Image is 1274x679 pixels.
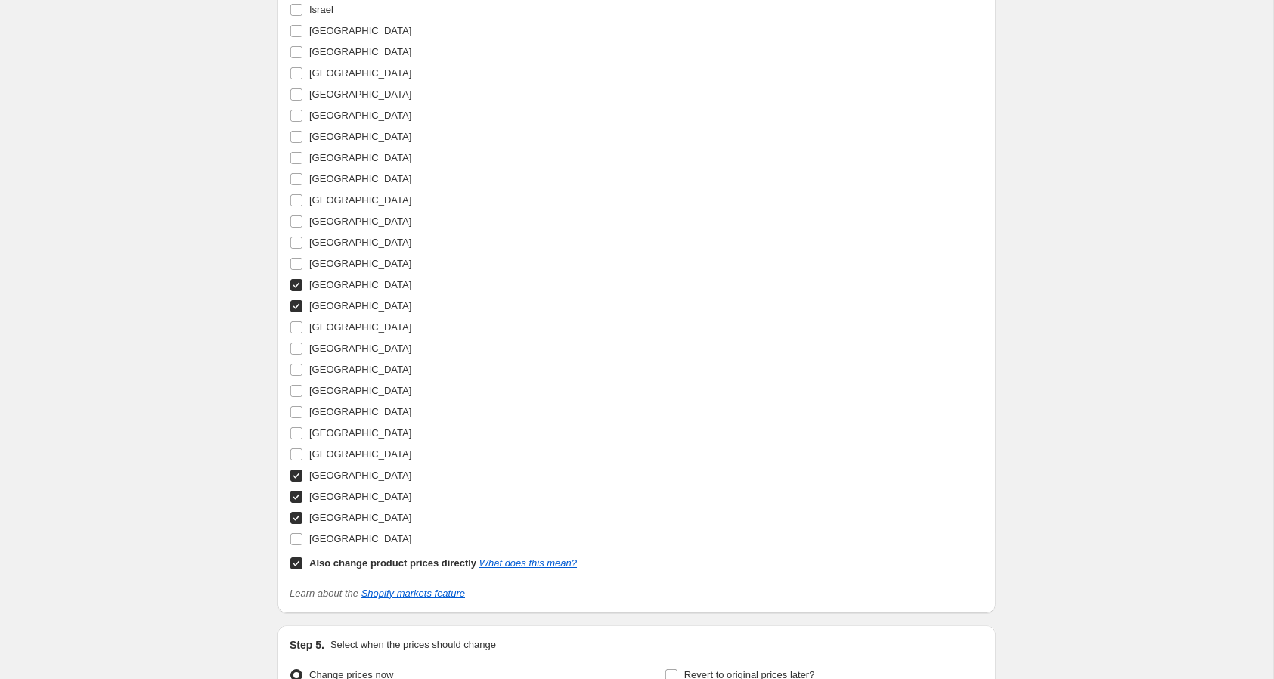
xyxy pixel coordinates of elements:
span: [GEOGRAPHIC_DATA] [309,258,411,269]
span: [GEOGRAPHIC_DATA] [309,448,411,460]
span: [GEOGRAPHIC_DATA] [309,321,411,333]
p: Select when the prices should change [330,637,496,653]
span: [GEOGRAPHIC_DATA] [309,88,411,100]
span: [GEOGRAPHIC_DATA] [309,215,411,227]
a: What does this mean? [479,557,577,569]
span: Israel [309,4,333,15]
span: [GEOGRAPHIC_DATA] [309,110,411,121]
span: [GEOGRAPHIC_DATA] [309,491,411,502]
span: [GEOGRAPHIC_DATA] [309,279,411,290]
span: [GEOGRAPHIC_DATA] [309,237,411,248]
b: Also change product prices directly [309,557,476,569]
span: [GEOGRAPHIC_DATA] [309,67,411,79]
span: [GEOGRAPHIC_DATA] [309,131,411,142]
span: [GEOGRAPHIC_DATA] [309,343,411,354]
span: [GEOGRAPHIC_DATA] [309,25,411,36]
span: [GEOGRAPHIC_DATA] [309,152,411,163]
a: Shopify markets feature [361,588,465,599]
span: [GEOGRAPHIC_DATA] [309,364,411,375]
i: Learn about the [290,588,465,599]
span: [GEOGRAPHIC_DATA] [309,406,411,417]
span: [GEOGRAPHIC_DATA] [309,46,411,57]
span: [GEOGRAPHIC_DATA] [309,533,411,544]
span: [GEOGRAPHIC_DATA] [309,512,411,523]
h2: Step 5. [290,637,324,653]
span: [GEOGRAPHIC_DATA] [309,385,411,396]
span: [GEOGRAPHIC_DATA] [309,470,411,481]
span: [GEOGRAPHIC_DATA] [309,300,411,312]
span: [GEOGRAPHIC_DATA] [309,194,411,206]
span: [GEOGRAPHIC_DATA] [309,427,411,439]
span: [GEOGRAPHIC_DATA] [309,173,411,184]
